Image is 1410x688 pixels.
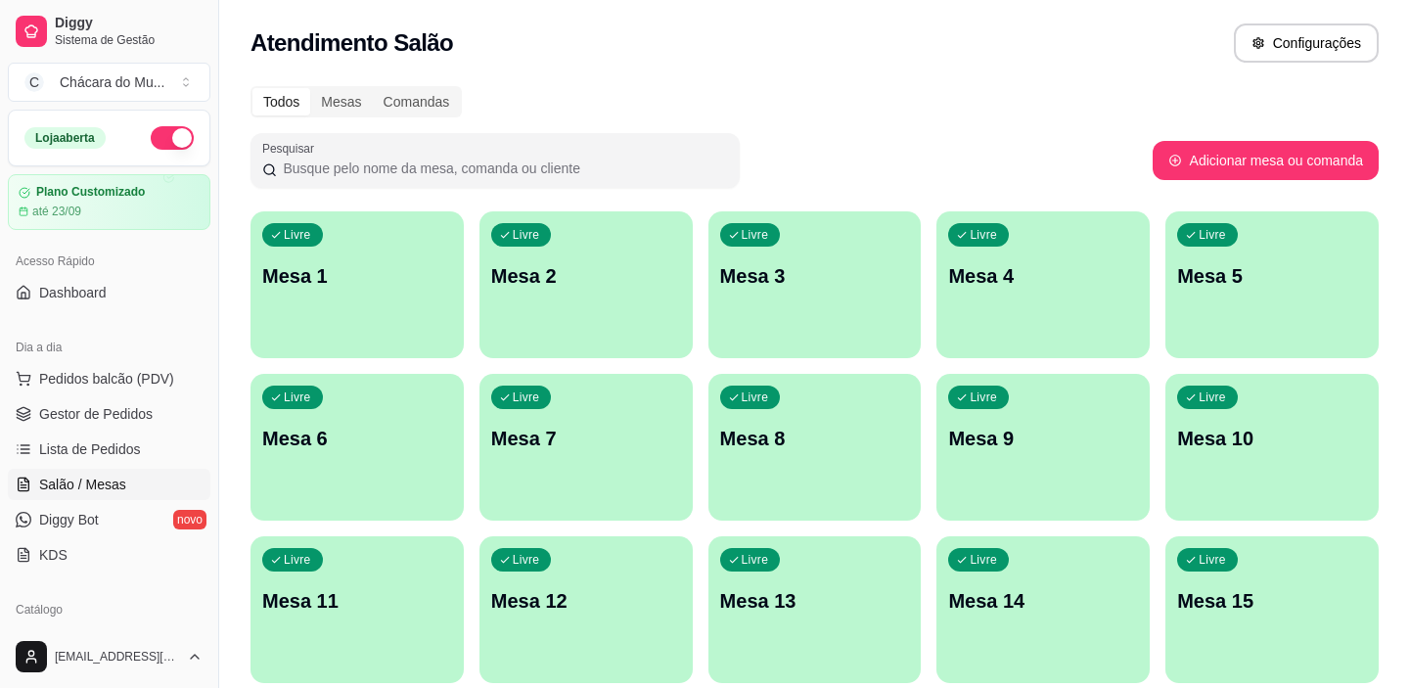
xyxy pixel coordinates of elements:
[32,204,81,219] article: até 23/09
[8,246,210,277] div: Acesso Rápido
[39,439,141,459] span: Lista de Pedidos
[8,633,210,680] button: [EMAIL_ADDRESS][DOMAIN_NAME]
[8,539,210,571] a: KDS
[742,552,769,568] p: Livre
[1177,587,1367,615] p: Mesa 15
[39,510,99,529] span: Diggy Bot
[8,504,210,535] a: Diggy Botnovo
[36,185,145,200] article: Plano Customizado
[720,425,910,452] p: Mesa 8
[970,390,997,405] p: Livre
[39,283,107,302] span: Dashboard
[1199,552,1226,568] p: Livre
[936,536,1150,683] button: LivreMesa 14
[55,15,203,32] span: Diggy
[55,649,179,665] span: [EMAIL_ADDRESS][DOMAIN_NAME]
[491,425,681,452] p: Mesa 7
[1153,141,1379,180] button: Adicionar mesa ou comanda
[8,277,210,308] a: Dashboard
[513,227,540,243] p: Livre
[284,552,311,568] p: Livre
[250,27,453,59] h2: Atendimento Salão
[948,262,1138,290] p: Mesa 4
[1165,211,1379,358] button: LivreMesa 5
[8,8,210,55] a: DiggySistema de Gestão
[262,140,321,157] label: Pesquisar
[948,425,1138,452] p: Mesa 9
[55,32,203,48] span: Sistema de Gestão
[262,587,452,615] p: Mesa 11
[39,404,153,424] span: Gestor de Pedidos
[970,227,997,243] p: Livre
[1199,227,1226,243] p: Livre
[373,88,461,115] div: Comandas
[708,374,922,521] button: LivreMesa 8
[24,127,106,149] div: Loja aberta
[8,398,210,430] a: Gestor de Pedidos
[1177,262,1367,290] p: Mesa 5
[277,159,728,178] input: Pesquisar
[8,174,210,230] a: Plano Customizadoaté 23/09
[8,434,210,465] a: Lista de Pedidos
[262,262,452,290] p: Mesa 1
[708,211,922,358] button: LivreMesa 3
[151,126,194,150] button: Alterar Status
[284,390,311,405] p: Livre
[970,552,997,568] p: Livre
[262,425,452,452] p: Mesa 6
[250,374,464,521] button: LivreMesa 6
[720,587,910,615] p: Mesa 13
[8,63,210,102] button: Select a team
[8,363,210,394] button: Pedidos balcão (PDV)
[39,545,68,565] span: KDS
[284,227,311,243] p: Livre
[479,536,693,683] button: LivreMesa 12
[250,211,464,358] button: LivreMesa 1
[491,262,681,290] p: Mesa 2
[39,475,126,494] span: Salão / Mesas
[60,72,164,92] div: Chácara do Mu ...
[1234,23,1379,63] button: Configurações
[720,262,910,290] p: Mesa 3
[310,88,372,115] div: Mesas
[742,227,769,243] p: Livre
[491,587,681,615] p: Mesa 12
[742,390,769,405] p: Livre
[708,536,922,683] button: LivreMesa 13
[1199,390,1226,405] p: Livre
[948,587,1138,615] p: Mesa 14
[479,211,693,358] button: LivreMesa 2
[1165,374,1379,521] button: LivreMesa 10
[513,552,540,568] p: Livre
[8,594,210,625] div: Catálogo
[1177,425,1367,452] p: Mesa 10
[24,72,44,92] span: C
[936,211,1150,358] button: LivreMesa 4
[479,374,693,521] button: LivreMesa 7
[250,536,464,683] button: LivreMesa 11
[1165,536,1379,683] button: LivreMesa 15
[8,332,210,363] div: Dia a dia
[513,390,540,405] p: Livre
[39,369,174,389] span: Pedidos balcão (PDV)
[936,374,1150,521] button: LivreMesa 9
[8,469,210,500] a: Salão / Mesas
[252,88,310,115] div: Todos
